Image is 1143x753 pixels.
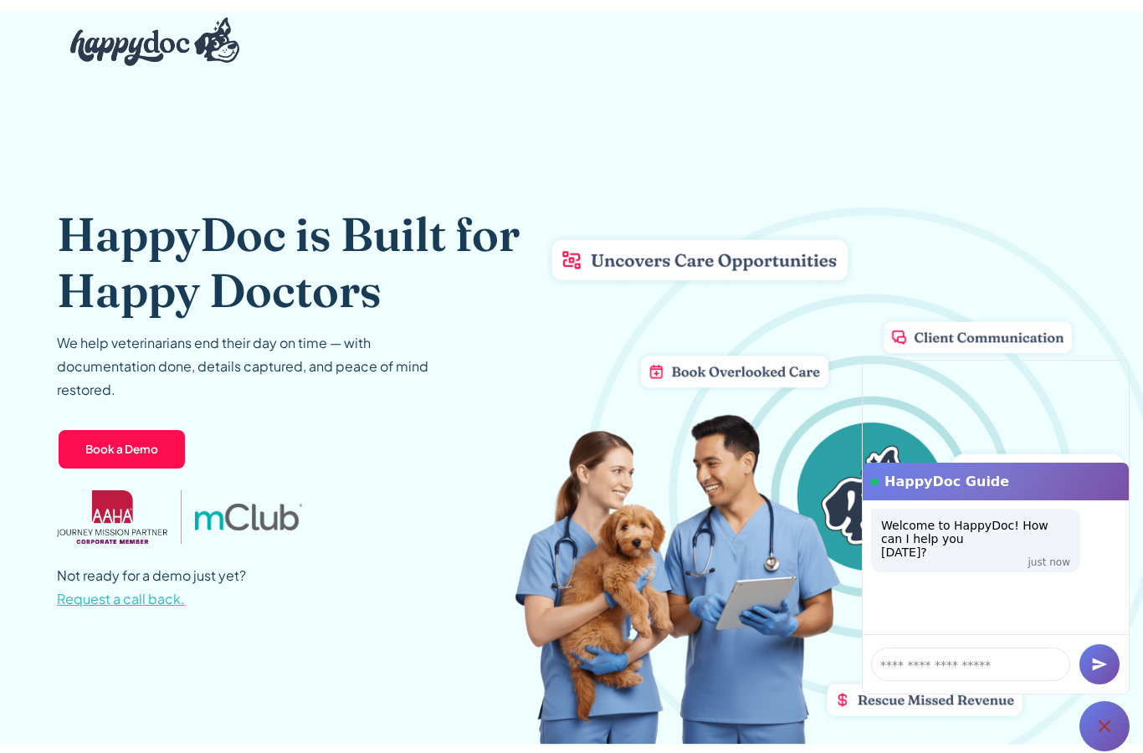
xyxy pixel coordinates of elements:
[195,492,302,519] img: mclub logo
[57,2,239,59] a: home
[57,417,187,458] a: Book a Demo
[57,320,459,390] p: We help veterinarians end their day on time — with documentation done, details captured, and peac...
[57,552,246,599] p: Not ready for a demo just yet?
[57,479,167,532] img: AAHA Advantage logo
[57,194,520,306] h1: HappyDoc is Built for Happy Doctors
[70,6,239,54] img: HappyDoc Logo: A happy dog with his ear up, listening.
[57,578,185,596] span: Request a call back.
[515,180,1143,733] img: Vets holding a doc talking over a tablet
